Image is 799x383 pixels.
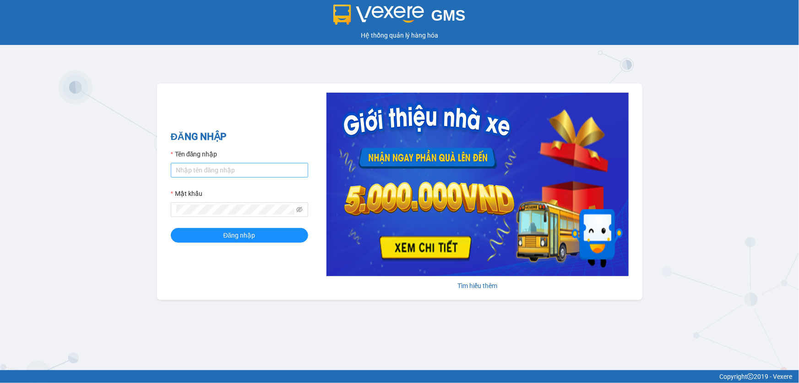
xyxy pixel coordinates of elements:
input: Tên đăng nhập [171,163,308,178]
label: Tên đăng nhập [171,149,217,159]
span: copyright [747,373,754,380]
div: Hệ thống quản lý hàng hóa [2,30,797,40]
img: logo 2 [333,5,424,25]
label: Mật khẩu [171,189,202,199]
span: GMS [431,7,466,24]
span: eye-invisible [296,206,303,213]
div: Copyright 2019 - Vexere [7,372,792,382]
span: Đăng nhập [223,230,255,240]
img: banner-0 [326,93,629,276]
div: Tìm hiểu thêm [326,281,629,291]
h2: ĐĂNG NHẬP [171,129,308,144]
input: Mật khẩu [176,205,294,215]
button: Đăng nhập [171,228,308,243]
a: GMS [333,14,466,21]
